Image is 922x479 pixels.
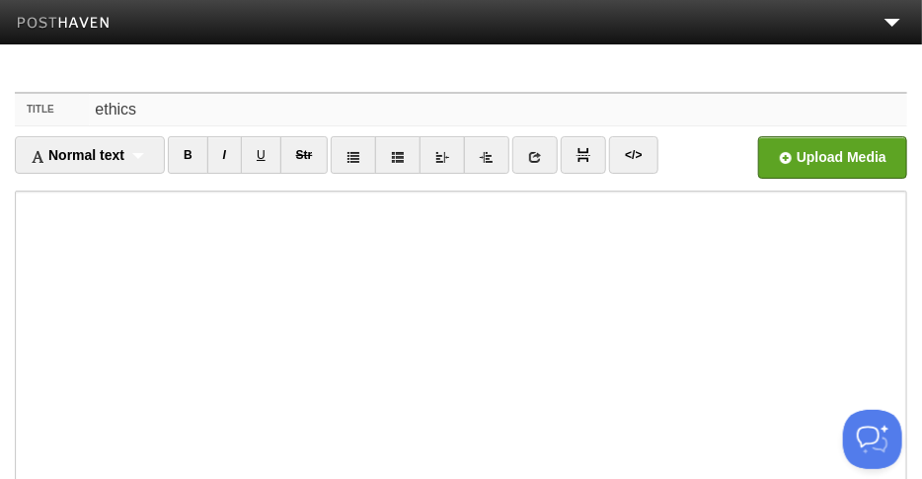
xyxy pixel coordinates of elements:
a: Str [280,136,329,174]
del: Str [296,148,313,162]
a: I [207,136,242,174]
iframe: Help Scout Beacon - Open [843,410,902,469]
a: B [168,136,208,174]
span: Normal text [31,147,124,163]
img: Posthaven-bar [17,17,111,32]
a: U [241,136,281,174]
label: Title [15,94,89,125]
img: pagebreak-icon.png [576,148,590,162]
a: </> [609,136,657,174]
